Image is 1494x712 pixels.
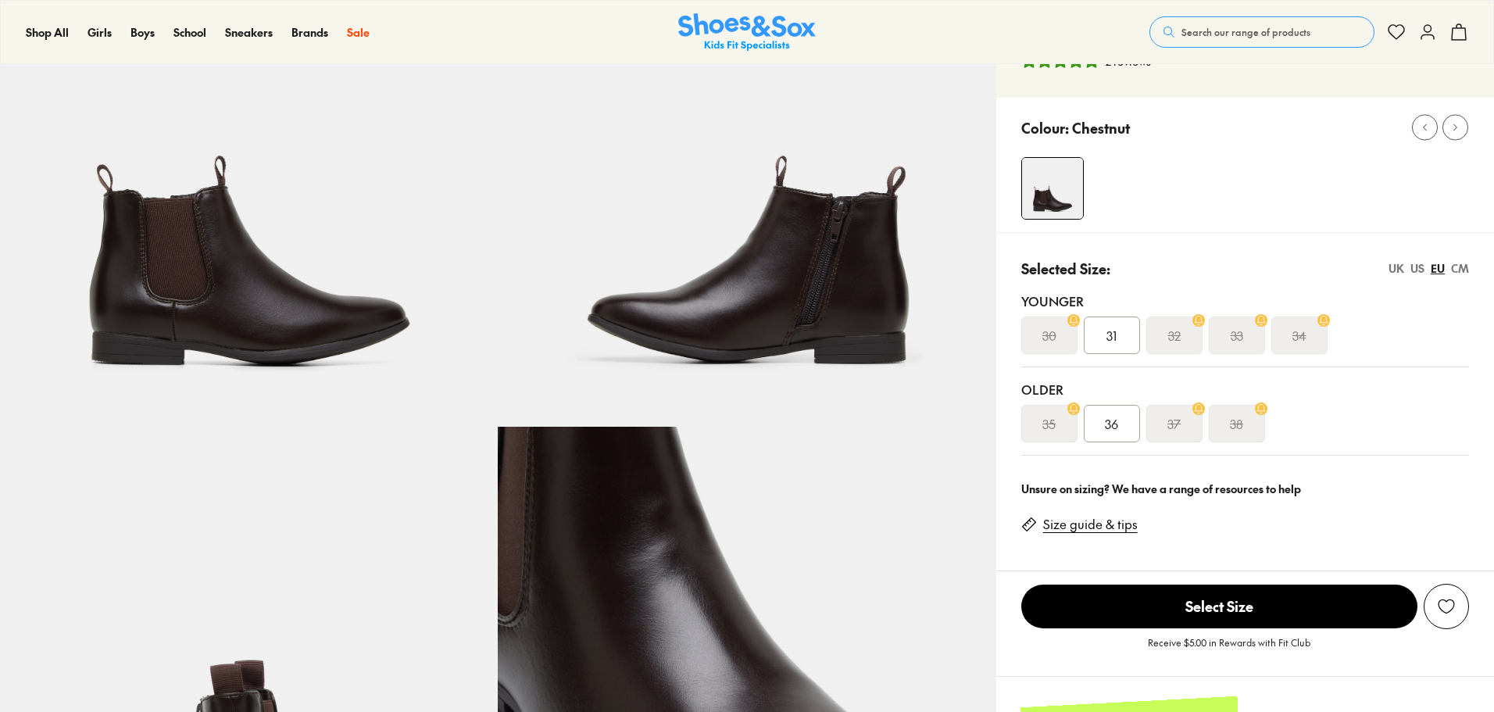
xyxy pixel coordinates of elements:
s: 38 [1230,414,1243,433]
span: School [173,24,206,40]
a: Shoes & Sox [678,13,816,52]
span: Search our range of products [1181,25,1310,39]
button: Add to Wishlist [1424,584,1469,629]
div: Unsure on sizing? We have a range of resources to help [1021,481,1469,497]
span: Girls [88,24,112,40]
p: Selected Size: [1021,258,1110,279]
p: Receive $5.00 in Rewards with Fit Club [1148,635,1310,664]
div: UK [1389,260,1404,277]
span: Brands [291,24,328,40]
a: Girls [88,24,112,41]
img: SNS_Logo_Responsive.svg [678,13,816,52]
span: Shop All [26,24,69,40]
s: 37 [1167,414,1181,433]
s: 32 [1168,326,1181,345]
a: Sneakers [225,24,273,41]
div: Younger [1021,292,1469,310]
button: Search our range of products [1149,16,1374,48]
a: Shop All [26,24,69,41]
span: Select Size [1021,585,1417,628]
a: Boys [130,24,155,41]
a: Sale [347,24,370,41]
div: US [1410,260,1424,277]
img: 4-480457_1 [1022,158,1083,219]
s: 34 [1292,326,1306,345]
span: Sneakers [225,24,273,40]
a: Brands [291,24,328,41]
a: School [173,24,206,41]
span: Boys [130,24,155,40]
span: 36 [1105,414,1118,433]
p: Colour: [1021,117,1069,138]
div: Older [1021,380,1469,399]
div: EU [1431,260,1445,277]
span: Sale [347,24,370,40]
div: CM [1451,260,1469,277]
s: 33 [1231,326,1243,345]
p: Chestnut [1072,117,1130,138]
span: 31 [1106,326,1117,345]
button: Select Size [1021,584,1417,629]
s: 30 [1042,326,1056,345]
s: 35 [1042,414,1056,433]
a: Size guide & tips [1043,516,1138,533]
